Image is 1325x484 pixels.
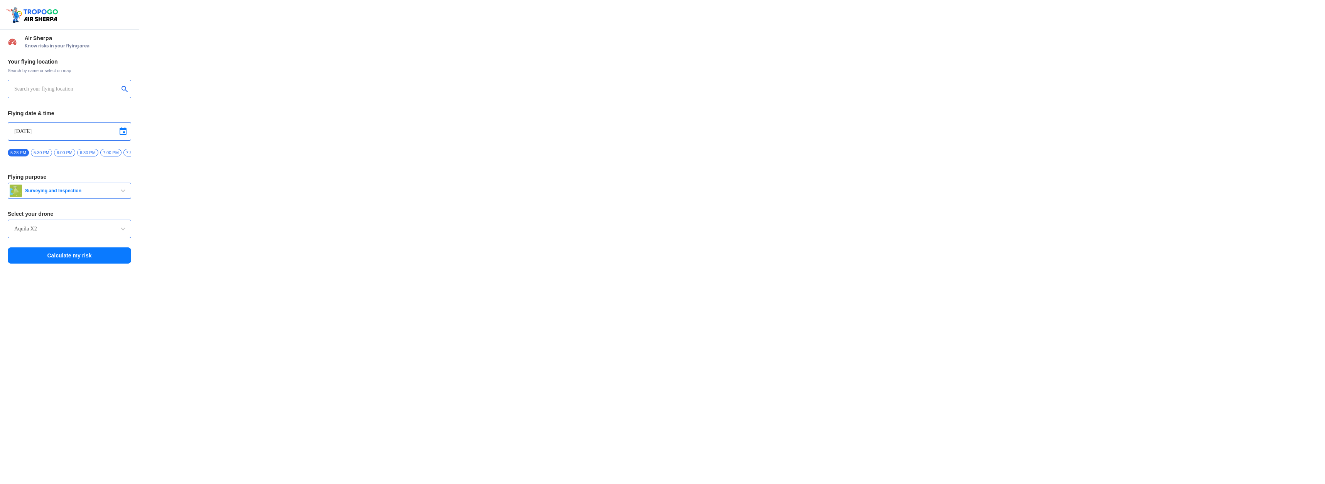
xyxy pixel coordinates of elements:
[8,247,131,264] button: Calculate my risk
[8,183,131,199] button: Surveying and Inspection
[77,149,98,156] span: 6:30 PM
[14,224,125,234] input: Search by name or Brand
[8,37,17,46] img: Risk Scores
[100,149,122,156] span: 7:00 PM
[8,174,131,180] h3: Flying purpose
[8,59,131,64] h3: Your flying location
[10,185,22,197] img: survey.png
[8,211,131,217] h3: Select your drone
[6,6,61,24] img: ic_tgdronemaps.svg
[25,35,131,41] span: Air Sherpa
[22,188,118,194] span: Surveying and Inspection
[14,84,119,94] input: Search your flying location
[31,149,52,156] span: 5:30 PM
[14,127,125,136] input: Select Date
[8,149,29,156] span: 5:28 PM
[8,111,131,116] h3: Flying date & time
[25,43,131,49] span: Know risks in your flying area
[8,67,131,74] span: Search by name or select on map
[54,149,75,156] span: 6:00 PM
[123,149,145,156] span: 7:30 PM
